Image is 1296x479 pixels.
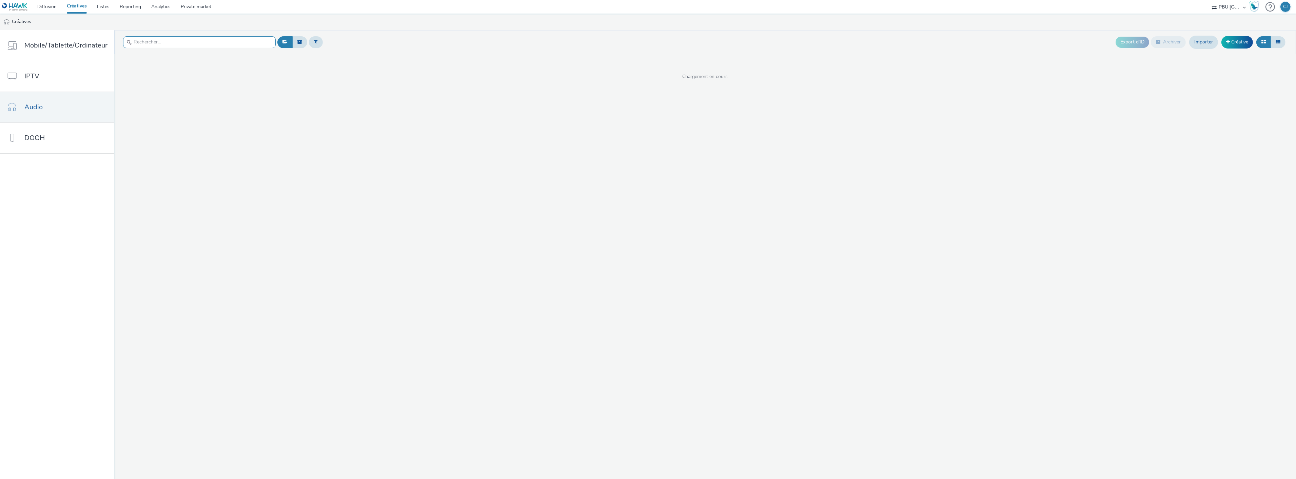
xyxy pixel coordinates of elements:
[1283,2,1288,12] div: CJ
[2,3,28,11] img: undefined Logo
[1116,37,1149,47] button: Export d'ID
[1221,36,1253,48] a: Créative
[24,71,39,81] span: IPTV
[1256,36,1271,48] button: Grille
[1249,1,1262,12] a: Hawk Academy
[3,19,10,25] img: audio
[24,102,43,112] span: Audio
[1151,36,1186,48] button: Archiver
[1249,1,1259,12] img: Hawk Academy
[123,36,276,48] input: Rechercher...
[24,40,107,50] span: Mobile/Tablette/Ordinateur
[114,73,1296,80] span: Chargement en cours
[24,133,45,143] span: DOOH
[1189,36,1218,49] a: Importer
[1271,36,1285,48] button: Liste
